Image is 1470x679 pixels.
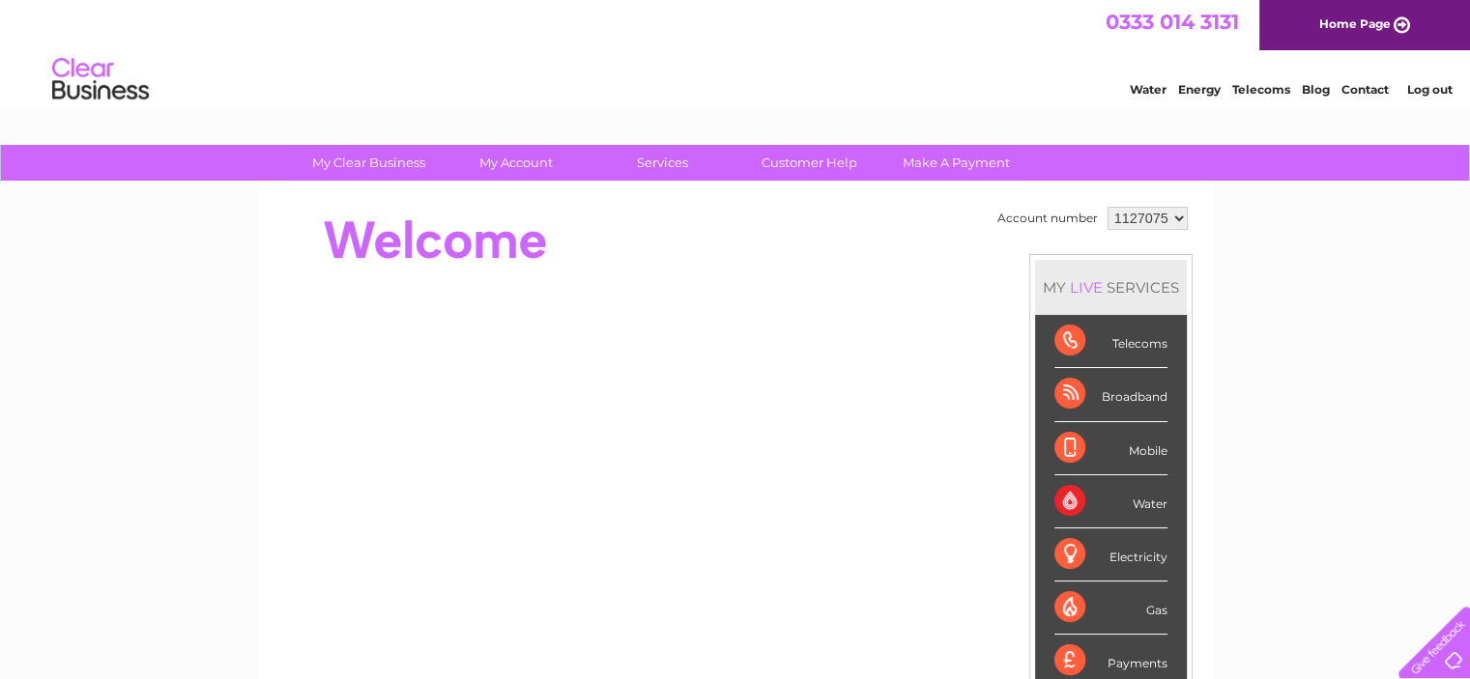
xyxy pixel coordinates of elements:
img: logo.png [51,50,150,109]
a: Energy [1178,82,1221,97]
a: Services [583,145,742,181]
div: Clear Business is a trading name of Verastar Limited (registered in [GEOGRAPHIC_DATA] No. 3667643... [279,11,1193,94]
div: LIVE [1066,278,1107,297]
a: Telecoms [1232,82,1290,97]
div: Telecoms [1054,315,1167,368]
div: Water [1054,475,1167,528]
a: 0333 014 3131 [1106,10,1239,34]
div: Broadband [1054,368,1167,421]
a: My Account [436,145,595,181]
td: Account number [993,202,1103,235]
a: Log out [1406,82,1452,97]
a: Water [1130,82,1167,97]
div: Gas [1054,581,1167,635]
div: MY SERVICES [1035,260,1187,315]
a: Customer Help [730,145,889,181]
a: My Clear Business [289,145,448,181]
div: Electricity [1054,528,1167,581]
a: Contact [1341,82,1389,97]
a: Blog [1302,82,1330,97]
div: Mobile [1054,422,1167,475]
a: Make A Payment [877,145,1036,181]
